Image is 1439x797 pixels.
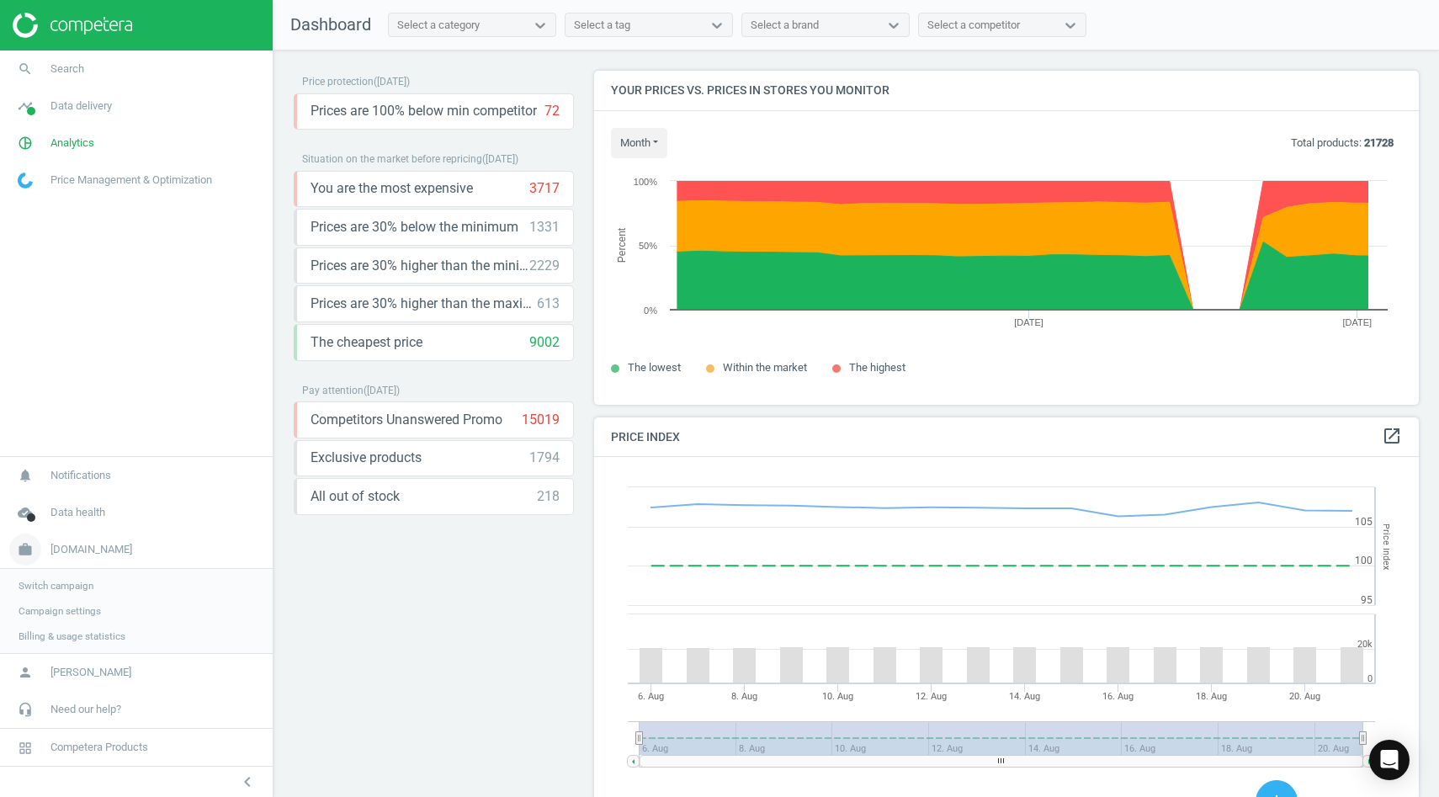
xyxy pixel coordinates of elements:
span: The highest [849,361,905,374]
tspan: 14. Aug [1009,691,1040,702]
h4: Price Index [594,417,1419,457]
span: The lowest [628,361,681,374]
text: 0 [1367,673,1373,684]
div: 1794 [529,449,560,467]
span: Data delivery [50,98,112,114]
span: Need our help? [50,702,121,717]
div: Select a category [397,18,480,33]
span: Situation on the market before repricing [302,153,482,165]
i: person [9,656,41,688]
h4: Your prices vs. prices in stores you monitor [594,71,1419,110]
text: 100% [634,177,657,187]
span: Billing & usage statistics [19,630,125,643]
i: chevron_left [237,772,258,792]
tspan: Percent [616,227,628,263]
span: Prices are 30% higher than the maximal [311,295,537,313]
div: 1331 [529,218,560,236]
span: Competera Products [50,740,148,755]
div: 613 [537,295,560,313]
span: Price protection [302,76,374,88]
img: wGWNvw8QSZomAAAAABJRU5ErkJggg== [18,173,33,189]
span: Competitors Unanswered Promo [311,411,502,429]
div: Select a tag [574,18,630,33]
span: Notifications [50,468,111,483]
i: pie_chart_outlined [9,127,41,159]
span: Campaign settings [19,604,101,618]
tspan: 12. Aug [916,691,947,702]
span: You are the most expensive [311,179,473,198]
text: 50% [639,241,657,251]
a: open_in_new [1382,426,1402,448]
text: 0% [644,306,657,316]
span: Switch campaign [19,579,93,592]
div: 9002 [529,333,560,352]
span: ( [DATE] ) [374,76,410,88]
span: The cheapest price [311,333,422,352]
span: Price Management & Optimization [50,173,212,188]
text: 20k [1357,639,1373,650]
span: Prices are 30% higher than the minimum [311,257,529,275]
span: Dashboard [290,14,371,35]
div: Select a brand [751,18,819,33]
i: headset_mic [9,693,41,725]
img: ajHJNr6hYgQAAAAASUVORK5CYII= [13,13,132,38]
span: ( [DATE] ) [364,385,400,396]
span: Prices are 100% below min competitor [311,102,537,120]
b: 21728 [1364,136,1394,149]
div: 2229 [529,257,560,275]
tspan: 20. Aug [1289,691,1320,702]
div: 218 [537,487,560,506]
tspan: 6. Aug [638,691,664,702]
tspan: Price Index [1381,523,1392,570]
tspan: 16. Aug [1102,691,1134,702]
i: timeline [9,90,41,122]
button: chevron_left [226,771,268,793]
span: Data health [50,505,105,520]
div: 72 [544,102,560,120]
tspan: 18. Aug [1196,691,1227,702]
i: work [9,534,41,566]
span: Within the market [723,361,807,374]
div: Open Intercom Messenger [1369,740,1410,780]
text: 105 [1355,516,1373,528]
i: open_in_new [1382,426,1402,446]
text: 100 [1355,555,1373,566]
span: Exclusive products [311,449,422,467]
tspan: [DATE] [1342,317,1372,327]
tspan: 10. Aug [822,691,853,702]
span: All out of stock [311,487,400,506]
div: Select a competitor [927,18,1020,33]
span: Search [50,61,84,77]
i: search [9,53,41,85]
text: 95 [1361,594,1373,606]
tspan: 8. Aug [731,691,757,702]
span: [PERSON_NAME] [50,665,131,680]
span: [DOMAIN_NAME] [50,542,132,557]
i: notifications [9,460,41,491]
p: Total products: [1291,135,1394,151]
i: cloud_done [9,497,41,529]
span: Analytics [50,135,94,151]
div: 3717 [529,179,560,198]
tspan: [DATE] [1014,317,1043,327]
span: ( [DATE] ) [482,153,518,165]
span: Prices are 30% below the minimum [311,218,518,236]
span: Pay attention [302,385,364,396]
button: month [611,128,667,158]
div: 15019 [522,411,560,429]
